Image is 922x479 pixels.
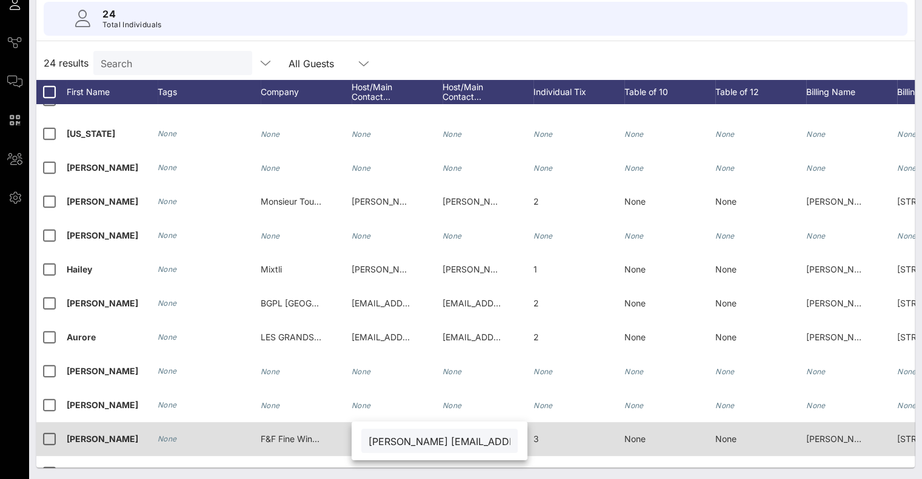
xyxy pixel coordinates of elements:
[624,231,644,240] i: None
[806,164,826,173] i: None
[352,367,371,376] i: None
[352,298,498,308] span: [EMAIL_ADDRESS][DOMAIN_NAME]
[67,366,138,376] span: [PERSON_NAME]
[67,332,96,342] span: Aurore
[443,401,462,410] i: None
[158,299,177,308] i: None
[715,196,737,206] span: None
[44,56,89,70] span: 24 results
[715,332,737,342] span: None
[352,196,567,206] span: [PERSON_NAME][EMAIL_ADDRESS][DOMAIN_NAME]
[261,130,280,139] i: None
[715,367,735,376] i: None
[624,130,644,139] i: None
[443,231,462,240] i: None
[715,434,737,444] span: None
[281,51,378,75] div: All Guests
[158,197,177,206] i: None
[352,401,371,410] i: None
[67,434,138,444] span: [PERSON_NAME]
[624,80,715,104] div: Table of 10
[897,401,917,410] i: None
[158,366,177,375] i: None
[261,231,280,240] i: None
[158,231,177,240] i: None
[806,80,897,104] div: Billing Name
[158,332,177,342] i: None
[806,264,876,274] span: [PERSON_NAME]
[533,196,539,206] span: 2
[158,265,177,274] i: None
[67,80,158,104] div: First Name
[352,130,371,139] i: None
[533,80,624,104] div: Individual Tix
[624,164,644,173] i: None
[806,231,826,240] i: None
[897,367,917,376] i: None
[261,401,280,410] i: None
[67,162,138,173] span: [PERSON_NAME]
[806,196,876,206] span: [PERSON_NAME]
[715,298,737,308] span: None
[261,80,352,104] div: Company
[806,332,876,342] span: [PERSON_NAME]
[624,196,646,206] span: None
[443,264,661,274] span: [PERSON_NAME] [EMAIL_ADDRESS][DOMAIN_NAME]
[352,164,371,173] i: None
[533,298,539,308] span: 2
[443,196,658,206] span: [PERSON_NAME][EMAIL_ADDRESS][DOMAIN_NAME]
[102,19,162,31] p: Total Individuals
[443,298,589,308] span: [EMAIL_ADDRESS][DOMAIN_NAME]
[158,129,177,138] i: None
[67,230,138,240] span: [PERSON_NAME]
[158,434,177,443] i: None
[158,80,261,104] div: Tags
[158,163,177,172] i: None
[624,332,646,342] span: None
[897,130,917,139] i: None
[715,401,735,410] i: None
[261,434,459,444] span: F&F Fine Wines International Inc dba Ethica Wines
[352,231,371,240] i: None
[715,231,735,240] i: None
[261,196,386,206] span: Monsieur Touton Selection, Ltd.
[443,164,462,173] i: None
[352,264,421,274] span: [PERSON_NAME]
[897,231,917,240] i: None
[715,130,735,139] i: None
[261,332,392,342] span: LES GRANDS CHAIS DE FRANCE
[67,264,92,274] span: Hailey
[806,130,826,139] i: None
[715,264,737,274] span: None
[624,434,646,444] span: None
[533,130,553,139] i: None
[624,298,646,308] span: None
[806,367,826,376] i: None
[624,264,646,274] span: None
[102,7,162,21] p: 24
[443,332,589,342] span: [EMAIL_ADDRESS][DOMAIN_NAME]
[289,58,334,69] div: All Guests
[67,128,115,139] span: [US_STATE]
[533,264,537,274] span: 1
[806,434,876,444] span: [PERSON_NAME]
[533,401,553,410] i: None
[158,400,177,409] i: None
[806,298,876,308] span: [PERSON_NAME]
[67,298,138,308] span: [PERSON_NAME]
[715,80,806,104] div: Table of 12
[261,264,282,274] span: Mixtli
[533,231,553,240] i: None
[533,164,553,173] i: None
[352,332,498,342] span: [EMAIL_ADDRESS][DOMAIN_NAME]
[261,298,372,308] span: BGPL [GEOGRAPHIC_DATA]
[624,367,644,376] i: None
[67,196,138,206] span: [PERSON_NAME]
[443,367,462,376] i: None
[443,80,533,104] div: Host/Main Contact…
[897,164,917,173] i: None
[533,434,539,444] span: 3
[533,367,553,376] i: None
[352,80,443,104] div: Host/Main Contact…
[261,164,280,173] i: None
